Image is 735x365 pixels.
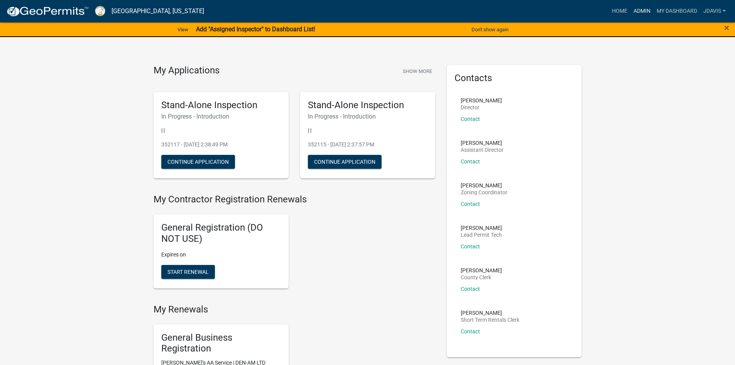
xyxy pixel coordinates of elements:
a: Contact [461,158,480,165]
p: Expires on [161,251,281,259]
button: Don't show again [468,23,512,36]
p: 352117 - [DATE] 2:38:49 PM [161,141,281,149]
strong: Add "Assigned Inspector" to Dashboard List! [196,25,315,33]
h5: Stand-Alone Inspection [161,100,281,111]
button: Continue Application [308,155,382,169]
p: Short Term Rentals Clerk [461,317,519,323]
span: Start Renewal [167,268,209,275]
h5: General Registration (DO NOT USE) [161,222,281,244]
p: 352115 - [DATE] 2:37:57 PM [308,141,427,149]
a: Admin [630,4,654,19]
a: Contact [461,243,480,250]
span: × [724,22,729,33]
p: [PERSON_NAME] [461,310,519,316]
p: Lead Permit Tech [461,232,502,238]
p: | | [308,126,427,134]
h4: My Renewals [154,304,435,315]
a: Contact [461,286,480,292]
p: [PERSON_NAME] [461,268,502,273]
a: [GEOGRAPHIC_DATA], [US_STATE] [112,5,204,18]
a: jdavis [700,4,729,19]
p: [PERSON_NAME] [461,140,504,146]
button: Start Renewal [161,265,215,279]
p: Assistant Director [461,147,504,153]
a: Contact [461,201,480,207]
wm-registration-list-section: My Contractor Registration Renewals [154,194,435,294]
h6: In Progress - Introduction [308,113,427,120]
h6: In Progress - Introduction [161,113,281,120]
h4: My Contractor Registration Renewals [154,194,435,205]
a: Contact [461,328,480,334]
a: Home [609,4,630,19]
h5: Stand-Alone Inspection [308,100,427,111]
p: Director [461,105,502,110]
p: Zoning Coordinator [461,190,507,195]
img: Putnam County, Georgia [95,6,105,16]
p: [PERSON_NAME] [461,183,507,188]
h5: Contacts [455,73,574,84]
a: Contact [461,116,480,122]
button: Close [724,23,729,32]
p: | | [161,126,281,134]
button: Show More [400,65,435,78]
p: [PERSON_NAME] [461,98,502,103]
a: View [174,23,191,36]
a: My Dashboard [654,4,700,19]
p: [PERSON_NAME] [461,225,502,231]
h5: General Business Registration [161,332,281,355]
h4: My Applications [154,65,220,76]
button: Continue Application [161,155,235,169]
p: County Clerk [461,275,502,280]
